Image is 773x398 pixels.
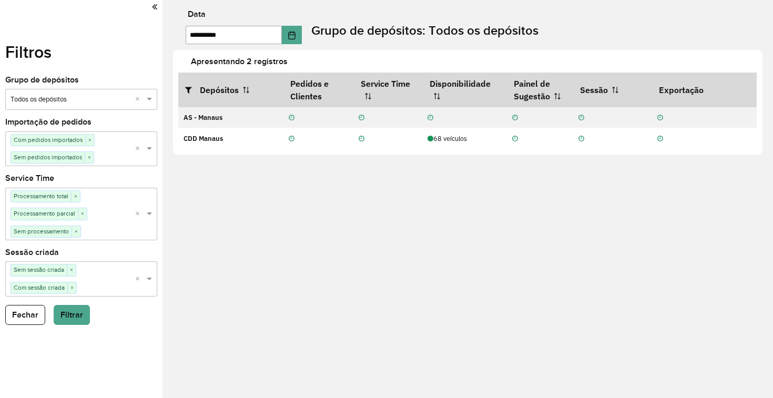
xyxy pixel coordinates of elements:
span: × [67,283,76,293]
i: Não realizada [657,115,663,121]
i: Não realizada [289,136,294,142]
div: 68 veículos [428,134,501,144]
span: × [72,227,80,237]
label: Importação de pedidos [5,116,91,128]
th: Depósitos [178,73,283,107]
th: Painel de Sugestão [506,73,573,107]
th: Pedidos e Clientes [283,73,353,107]
span: Clear all [135,209,144,220]
i: Não realizada [359,136,364,142]
i: Não realizada [512,136,518,142]
label: Filtros [5,39,52,65]
span: Sem processamento [11,226,72,237]
button: Fechar [5,305,45,325]
span: × [85,152,94,163]
th: Exportação [652,73,757,107]
button: Filtrar [54,305,90,325]
strong: AS - Manaus [184,113,222,122]
strong: CDD Manaus [184,134,223,143]
button: Choose Date [282,26,302,44]
span: × [78,209,87,219]
i: Não realizada [359,115,364,121]
i: Não realizada [512,115,518,121]
th: Service Time [353,73,422,107]
span: Processamento total [11,191,71,201]
label: Service Time [5,172,54,185]
th: Disponibilidade [422,73,506,107]
span: Clear all [135,94,144,105]
i: Não realizada [289,115,294,121]
span: × [71,191,80,202]
i: Não realizada [428,115,433,121]
th: Sessão [573,73,652,107]
span: × [85,135,94,146]
span: Clear all [135,144,144,155]
i: Não realizada [578,136,584,142]
label: Grupo de depósitos: Todos os depósitos [311,21,538,40]
i: Abrir/fechar filtros [185,86,200,94]
span: Processamento parcial [11,208,78,219]
span: × [67,265,76,275]
span: Com pedidos importados [11,135,85,145]
span: Sem pedidos importados [11,152,85,162]
label: Data [188,8,206,21]
label: Sessão criada [5,246,59,259]
span: Sem sessão criada [11,264,67,275]
span: Com sessão criada [11,282,67,293]
span: Clear all [135,274,144,285]
i: Não realizada [578,115,584,121]
i: Não realizada [657,136,663,142]
label: Grupo de depósitos [5,74,79,86]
